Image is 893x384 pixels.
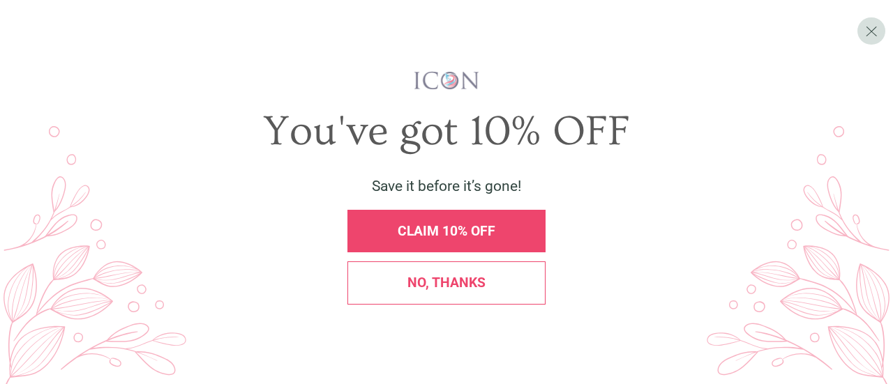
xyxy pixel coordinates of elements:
span: X [865,22,878,40]
span: Save it before it’s gone! [372,178,521,194]
span: No, thanks [407,275,486,291]
span: CLAIM 10% OFF [398,223,495,239]
img: iconwallstickersl_1754656298800.png [412,70,481,91]
span: You've got 10% OFF [263,107,630,155]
